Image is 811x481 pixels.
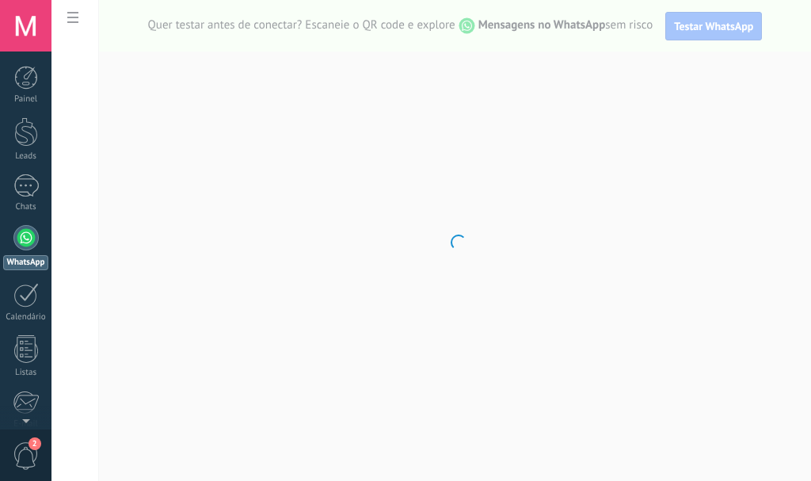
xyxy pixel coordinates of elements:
[3,255,48,270] div: WhatsApp
[3,368,49,378] div: Listas
[3,202,49,212] div: Chats
[3,151,49,162] div: Leads
[3,94,49,105] div: Painel
[29,437,41,450] span: 2
[3,312,49,323] div: Calendário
